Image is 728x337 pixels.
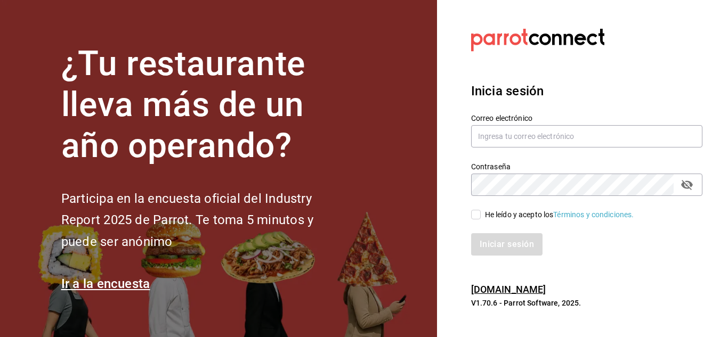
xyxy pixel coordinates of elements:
label: Correo electrónico [471,114,702,122]
h1: ¿Tu restaurante lleva más de un año operando? [61,44,349,166]
input: Ingresa tu correo electrónico [471,125,702,147]
button: passwordField [678,176,696,194]
a: [DOMAIN_NAME] [471,284,546,295]
p: V1.70.6 - Parrot Software, 2025. [471,298,702,308]
label: Contraseña [471,163,702,170]
a: Ir a la encuesta [61,276,150,291]
h2: Participa en la encuesta oficial del Industry Report 2025 de Parrot. Te toma 5 minutos y puede se... [61,188,349,253]
div: He leído y acepto los [485,209,634,220]
a: Términos y condiciones. [553,210,634,219]
h3: Inicia sesión [471,81,702,101]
